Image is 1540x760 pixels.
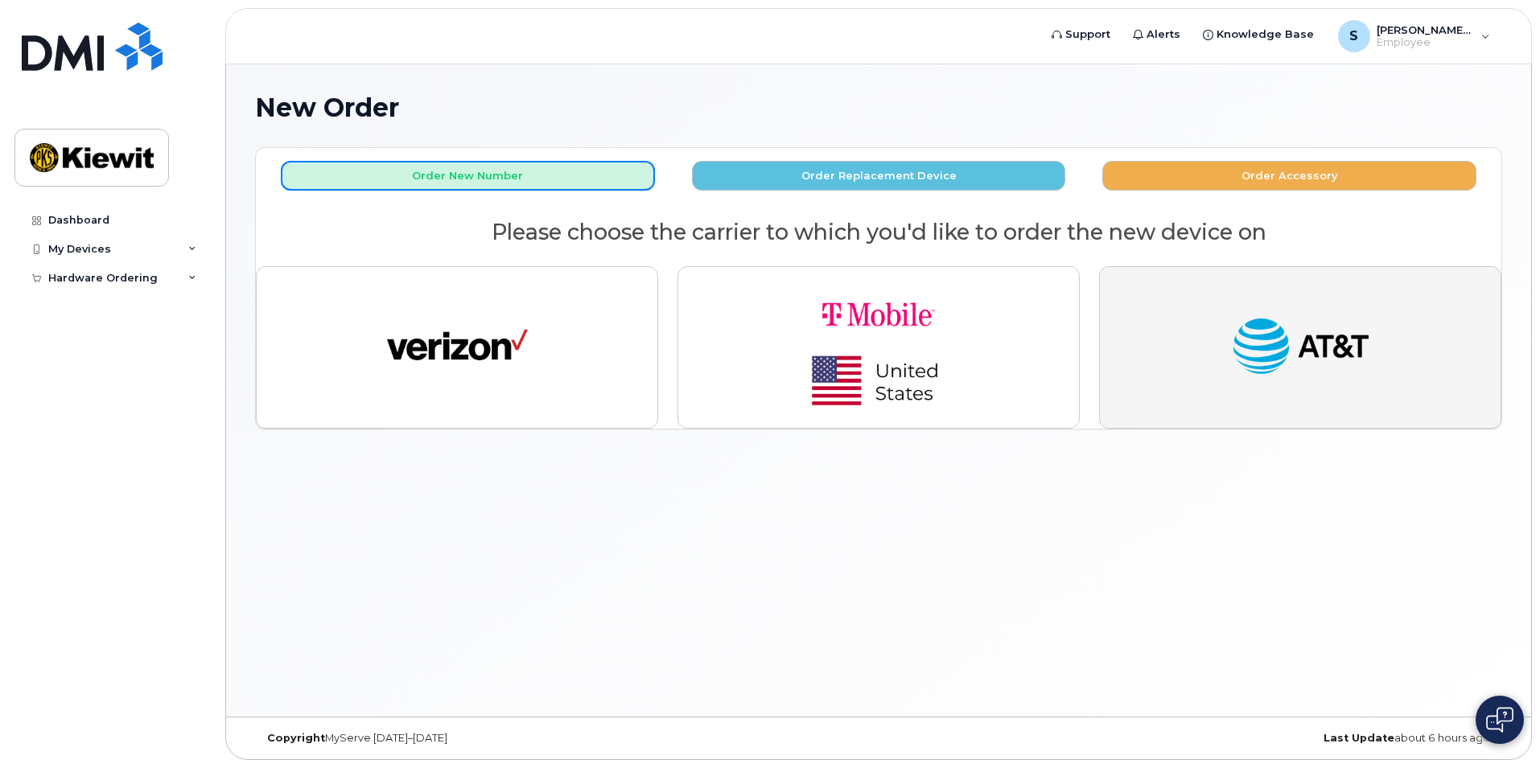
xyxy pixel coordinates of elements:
[387,311,528,384] img: verizon-ab2890fd1dd4a6c9cf5f392cd2db4626a3dae38ee8226e09bcb5c993c4c79f81.png
[1086,732,1502,745] div: about 6 hours ago
[255,93,1502,121] h1: New Order
[692,161,1066,191] button: Order Replacement Device
[1486,707,1513,733] img: Open chat
[267,732,325,744] strong: Copyright
[1102,161,1476,191] button: Order Accessory
[1324,732,1394,744] strong: Last Update
[766,280,991,415] img: t-mobile-78392d334a420d5b7f0e63d4fa81f6287a21d394dc80d677554bb55bbab1186f.png
[1230,311,1371,384] img: at_t-fb3d24644a45acc70fc72cc47ce214d34099dfd970ee3ae2334e4251f9d920fd.png
[281,161,655,191] button: Order New Number
[256,220,1501,244] h2: Please choose the carrier to which you'd like to order the new device on
[255,732,671,745] div: MyServe [DATE]–[DATE]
